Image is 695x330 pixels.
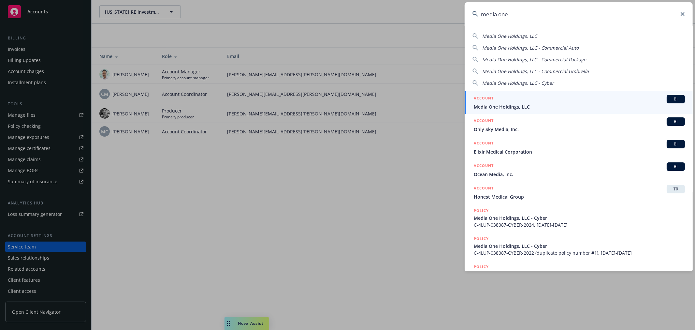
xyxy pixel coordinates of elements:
a: POLICYMedia One Holdings, LLC - CyberC-4LUP-038087-CYBER-2024, [DATE]-[DATE] [465,204,693,232]
h5: ACCOUNT [474,185,494,193]
span: BI [669,96,682,102]
span: C-4LUP-038087-CYBER-2024, [DATE]-[DATE] [474,221,685,228]
span: Customs Bond - $500k [474,271,685,277]
a: ACCOUNTTRHonest Medical Group [465,181,693,204]
input: Search... [465,2,693,26]
span: Media One Holdings, LLC - Commercial Umbrella [482,68,589,74]
span: Elixir Medical Corporation [474,148,685,155]
h5: POLICY [474,235,489,242]
span: Media One Holdings, LLC - Cyber [474,215,685,221]
span: BI [669,164,682,170]
span: BI [669,119,682,125]
a: ACCOUNTBIElixir Medical Corporation [465,136,693,159]
span: Media One Holdings, LLC [482,33,537,39]
h5: ACCOUNT [474,140,494,148]
a: ACCOUNTBIMedia One Holdings, LLC [465,91,693,114]
h5: ACCOUNT [474,162,494,170]
span: Honest Medical Group [474,193,685,200]
h5: POLICY [474,263,489,270]
span: Media One Holdings, LLC - Commercial Auto [482,45,579,51]
span: Media One Holdings, LLC - Cyber [482,80,554,86]
a: ACCOUNTBIOnly Sky Media, Inc. [465,114,693,136]
h5: ACCOUNT [474,95,494,103]
span: C-4LUP-038087-CYBER-2022 (duplicate policy number #1), [DATE]-[DATE] [474,249,685,256]
a: POLICYMedia One Holdings, LLC - CyberC-4LUP-038087-CYBER-2022 (duplicate policy number #1), [DATE... [465,232,693,260]
span: Ocean Media, Inc. [474,171,685,178]
a: POLICYCustoms Bond - $500k [465,260,693,288]
h5: POLICY [474,207,489,214]
span: Only Sky Media, Inc. [474,126,685,133]
span: Media One Holdings, LLC - Commercial Package [482,56,586,63]
h5: ACCOUNT [474,117,494,125]
span: BI [669,141,682,147]
span: TR [669,186,682,192]
a: ACCOUNTBIOcean Media, Inc. [465,159,693,181]
span: Media One Holdings, LLC [474,103,685,110]
span: Media One Holdings, LLC - Cyber [474,243,685,249]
